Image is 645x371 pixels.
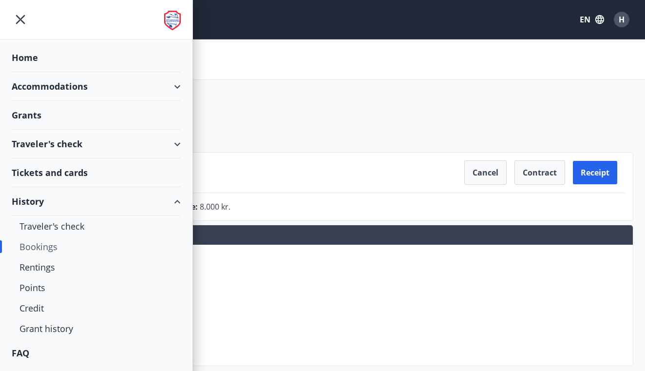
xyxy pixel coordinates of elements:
div: Grants [12,101,181,130]
button: Cancel [464,160,507,185]
div: History [12,187,181,216]
p: Point status [20,327,629,336]
div: Bookings [19,236,173,257]
div: Home [12,43,181,72]
div: Accommodations [12,72,181,101]
div: Traveler's check [19,216,173,236]
button: EN [576,11,608,28]
div: Credit [19,298,173,318]
button: menu [12,11,29,28]
div: Traveler's check [12,130,181,158]
button: Contract [514,160,565,185]
img: union_logo [164,11,181,30]
div: Rentings [19,257,173,277]
p: Rentings [20,344,629,354]
span: 8.000 kr. [200,201,230,212]
div: Grant history [19,318,173,339]
button: H [610,8,633,31]
button: Receipt [573,161,617,184]
span: H [619,14,625,25]
p: Traveler's check [20,309,629,319]
p: Credit [20,256,629,266]
div: Points [19,277,173,298]
div: FAQ [12,339,181,367]
div: Tickets and cards [12,158,181,187]
p: Application history [20,274,629,284]
p: Membership fees [20,292,629,301]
